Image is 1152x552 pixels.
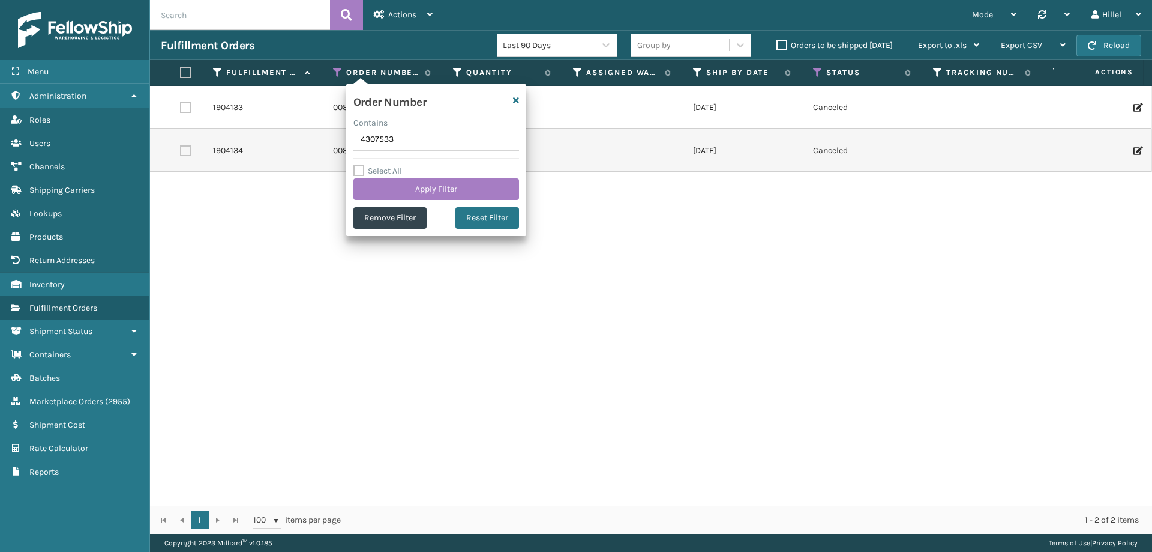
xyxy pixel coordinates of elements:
td: Canceled [802,86,922,129]
span: Users [29,138,50,148]
span: Lookups [29,208,62,219]
div: | [1049,534,1138,552]
label: Contains [353,117,388,129]
label: Fulfillment Order Id [226,67,299,78]
label: Tracking Number [946,67,1019,78]
span: Export to .xls [918,40,967,50]
span: Shipment Status [29,326,92,336]
span: Batches [29,373,60,383]
a: 1 [191,511,209,529]
div: Group by [637,39,671,52]
div: 1 - 2 of 2 items [358,514,1139,526]
h3: Fulfillment Orders [161,38,254,53]
td: Canceled [802,129,922,172]
span: Administration [29,91,86,101]
a: 00894004307533 [333,145,400,157]
i: Edit [1133,103,1141,112]
td: [DATE] [682,86,802,129]
label: Order Number [346,67,419,78]
label: Status [826,67,899,78]
a: 1904133 [213,102,243,114]
a: Privacy Policy [1092,539,1138,547]
span: Mode [972,10,993,20]
span: Shipment Cost [29,420,85,430]
label: Select All [353,166,402,176]
button: Apply Filter [353,178,519,200]
span: Inventory [29,279,65,290]
span: Marketplace Orders [29,396,103,407]
a: Terms of Use [1049,539,1090,547]
label: Ship By Date [706,67,779,78]
span: Actions [388,10,416,20]
a: 00894004307533 [333,102,400,114]
button: Remove Filter [353,207,427,229]
button: Reset Filter [455,207,519,229]
p: Copyright 2023 Milliard™ v 1.0.185 [164,534,272,552]
span: Actions [1057,62,1141,82]
button: Reload [1076,35,1141,56]
span: Shipping Carriers [29,185,95,195]
div: Last 90 Days [503,39,596,52]
span: Menu [28,67,49,77]
label: Assigned Warehouse [586,67,659,78]
span: Return Addresses [29,255,95,265]
label: Quantity [466,67,539,78]
label: Orders to be shipped [DATE] [776,40,893,50]
span: Reports [29,467,59,477]
span: Channels [29,162,65,172]
span: Fulfillment Orders [29,303,97,313]
a: 1904134 [213,145,243,157]
span: Roles [29,115,50,125]
span: Rate Calculator [29,443,88,453]
span: Export CSV [1001,40,1042,50]
span: ( 2955 ) [105,396,130,407]
span: Containers [29,350,71,360]
td: [DATE] [682,129,802,172]
i: Edit [1133,147,1141,155]
input: Type the text you wish to filter on [353,129,519,151]
img: logo [18,12,132,48]
span: items per page [253,511,341,529]
span: Products [29,232,63,242]
span: 100 [253,514,271,526]
h4: Order Number [353,91,426,109]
